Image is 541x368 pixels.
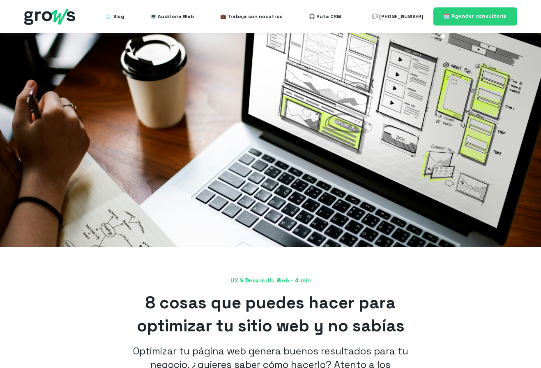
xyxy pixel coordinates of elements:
[500,328,541,368] iframe: Chat Widget
[106,8,124,25] a: 🧾 Blog
[24,277,517,285] span: UX & Desarrollo Web - 4 min
[372,8,423,25] a: 💬 [PHONE_NUMBER]
[444,13,507,19] span: 🗓️ Agendar consultoría
[220,8,283,25] a: 💼 Trabaja con nosotros
[150,8,194,25] a: 💻 Auditoría Web
[24,9,75,25] img: grows - hubspot
[309,8,341,25] a: 🎧 Ruta CRM
[137,292,405,336] span: 8 cosas que puedes hacer para optimizar tu sitio web y no sabías
[433,7,517,25] a: 🗓️ Agendar consultoría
